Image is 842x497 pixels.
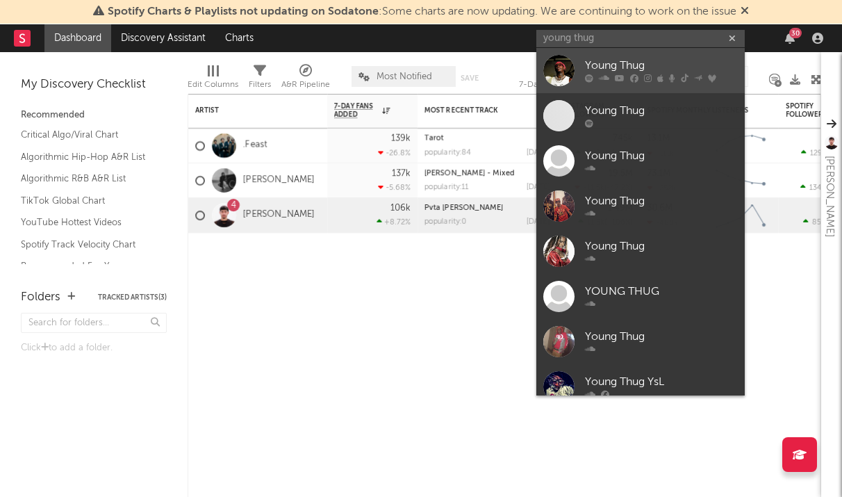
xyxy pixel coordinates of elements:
input: Search for folders... [21,313,167,333]
div: [PERSON_NAME] [821,156,838,237]
a: .Feast [243,140,267,152]
div: -5.68 % [378,183,411,192]
button: Save [461,74,479,82]
div: Artist [195,106,299,115]
div: My Discovery Checklist [21,76,167,93]
div: Filters [249,76,271,93]
a: [PERSON_NAME] [243,209,315,221]
div: [DATE] [527,149,550,156]
a: Pvta [PERSON_NAME] [424,204,503,212]
div: 7-Day Fans Added (7-Day Fans Added) [519,59,623,99]
div: Young Thug [585,329,738,345]
span: 134k [809,184,826,192]
div: Most Recent Track [424,106,529,115]
div: 30 [789,28,802,38]
div: [DATE] [527,184,550,191]
div: 7-Day Fans Added (7-Day Fans Added) [519,76,623,93]
div: popularity: 84 [424,149,471,156]
a: YouTube Hottest Videos [21,215,153,230]
div: YOUNG THUG [585,284,738,300]
a: Algorithmic R&B A&R List [21,171,153,186]
div: Tarot [424,135,550,142]
a: YOUNG THUG [536,274,745,319]
div: Folders [21,289,60,306]
a: Young Thug [536,48,745,93]
a: Discovery Assistant [111,24,215,52]
div: 137k [392,169,411,178]
span: Spotify Charts & Playlists not updating on Sodatone [108,6,379,17]
a: Young Thug [536,138,745,184]
a: Spotify Track Velocity Chart [21,237,153,252]
a: TikTok Global Chart [21,193,153,209]
a: Tarot [424,135,444,142]
input: Search for artists [536,30,745,47]
a: Critical Algo/Viral Chart [21,127,153,142]
div: +8.72 % [377,218,411,227]
a: Young Thug [536,184,745,229]
div: Young Thug [585,103,738,120]
div: [DATE] [527,218,550,226]
div: Edit Columns [188,76,238,93]
div: Young Thug [585,148,738,165]
div: Click to add a folder. [21,340,167,357]
div: popularity: 11 [424,184,468,191]
div: popularity: 0 [424,218,466,226]
span: Dismiss [741,6,749,17]
div: Young Thug [585,238,738,255]
div: Recommended [21,107,167,124]
a: Young Thug YsL [536,364,745,409]
div: Filters [249,59,271,99]
a: Young Thug [536,93,745,138]
a: Algorithmic Hip-Hop A&R List [21,149,153,165]
a: Dashboard [44,24,111,52]
div: Young Thug YsL [585,374,738,391]
div: Luther - Mixed [424,170,550,177]
a: [PERSON_NAME] - Mixed [424,170,515,177]
a: [PERSON_NAME] [243,174,315,186]
div: 106k [390,204,411,213]
span: 129k [810,149,827,157]
div: Pvta Luna [424,204,550,212]
div: A&R Pipeline [281,76,330,93]
button: Tracked Artists(3) [98,294,167,301]
div: A&R Pipeline [281,59,330,99]
div: Young Thug [585,193,738,210]
span: : Some charts are now updating. We are continuing to work on the issue [108,6,736,17]
span: 85k [812,219,825,227]
a: Young Thug [536,319,745,364]
div: -26.8 % [378,148,411,157]
div: Young Thug [585,58,738,74]
button: 30 [785,33,795,44]
div: 139k [391,134,411,143]
a: Charts [215,24,263,52]
span: Most Notified [377,72,432,81]
a: Recommended For You [21,259,153,274]
div: Spotify Followers [786,102,834,119]
div: Edit Columns [188,59,238,99]
a: Young Thug [536,229,745,274]
span: 7-Day Fans Added [334,102,379,119]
